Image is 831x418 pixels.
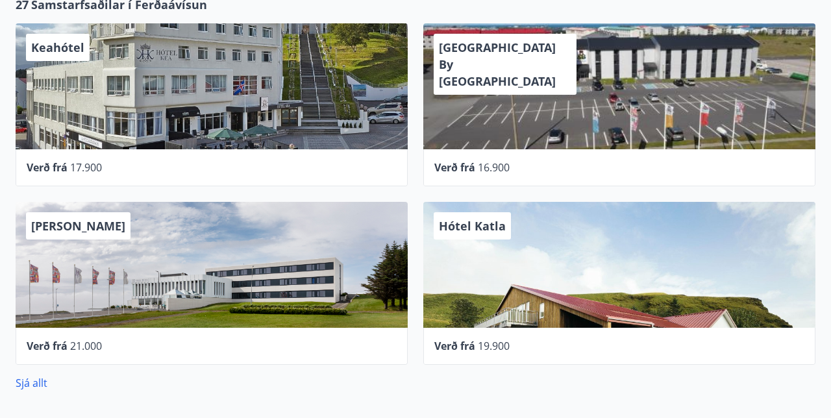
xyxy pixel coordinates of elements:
[27,160,68,175] span: Verð frá
[439,40,556,89] span: [GEOGRAPHIC_DATA] By [GEOGRAPHIC_DATA]
[478,160,510,175] span: 16.900
[27,339,68,353] span: Verð frá
[70,160,102,175] span: 17.900
[439,218,506,234] span: Hótel Katla
[16,376,47,390] a: Sjá allt
[31,40,84,55] span: Keahótel
[70,339,102,353] span: 21.000
[434,160,475,175] span: Verð frá
[31,218,125,234] span: [PERSON_NAME]
[434,339,475,353] span: Verð frá
[478,339,510,353] span: 19.900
